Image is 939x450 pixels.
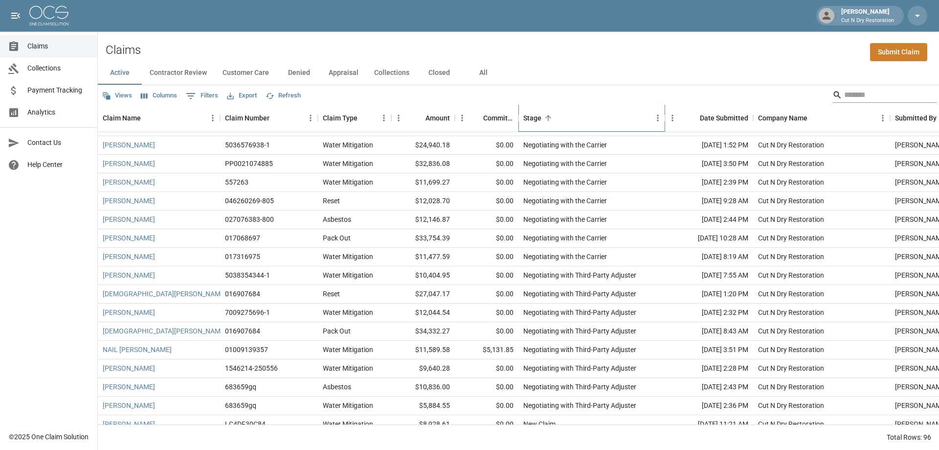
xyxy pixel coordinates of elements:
a: [PERSON_NAME] [103,270,155,280]
div: Negotiating with Third-Party Adjuster [523,289,636,299]
div: Claim Name [103,104,141,132]
button: Sort [269,111,283,125]
div: Negotiating with Third-Party Adjuster [523,326,636,336]
div: $11,477.59 [391,248,455,266]
div: $0.00 [455,173,518,192]
div: $32,836.08 [391,155,455,173]
button: Menu [377,111,391,125]
button: Sort [541,111,555,125]
div: Cut N Dry Restoration [758,419,824,429]
div: Negotiating with Third-Party Adjuster [523,401,636,410]
a: [DEMOGRAPHIC_DATA][PERSON_NAME] [103,326,226,336]
button: Contractor Review [142,61,215,85]
button: Menu [455,111,469,125]
div: Submitted By [895,104,937,132]
div: Reset [323,196,340,206]
div: PP0021074885 [225,159,273,168]
a: [PERSON_NAME] [103,308,155,317]
a: [PERSON_NAME] [103,196,155,206]
div: Cut N Dry Restoration [758,233,824,243]
div: $12,044.54 [391,304,455,322]
img: ocs-logo-white-transparent.png [29,6,68,25]
div: Negotiating with the Carrier [523,252,607,261]
div: 7009275696-1 [225,308,270,317]
div: Reset [323,289,340,299]
div: 557263 [225,177,248,187]
div: [DATE] 1:52 PM [665,136,753,155]
button: Show filters [183,88,221,104]
div: $0.00 [455,304,518,322]
a: [PERSON_NAME] [103,363,155,373]
div: $10,836.00 [391,378,455,397]
div: 016907684 [225,326,260,336]
div: Amount [425,104,450,132]
button: All [461,61,505,85]
div: Cut N Dry Restoration [758,214,824,224]
button: Export [224,88,259,103]
button: Sort [807,111,821,125]
div: [DATE] 7:55 AM [665,266,753,285]
div: Water Mitigation [323,159,373,168]
div: [DATE] 9:28 AM [665,192,753,211]
div: [DATE] 2:32 PM [665,304,753,322]
div: [DATE] 11:21 AM [665,415,753,434]
div: 017316975 [225,252,260,261]
div: Committed Amount [455,104,518,132]
button: Sort [469,111,483,125]
a: [PERSON_NAME] [103,252,155,261]
a: NAIL [PERSON_NAME] [103,345,172,355]
div: Negotiating with Third-Party Adjuster [523,382,636,392]
div: $0.00 [455,359,518,378]
div: Cut N Dry Restoration [758,140,824,150]
div: Water Mitigation [323,419,373,429]
div: [DATE] 10:28 AM [665,229,753,248]
a: [DEMOGRAPHIC_DATA][PERSON_NAME] [103,289,226,299]
span: Contact Us [27,138,89,148]
div: Company Name [753,104,890,132]
div: New Claim [523,419,556,429]
div: $0.00 [455,155,518,173]
div: Water Mitigation [323,401,373,410]
span: Collections [27,63,89,73]
div: Claim Number [220,104,318,132]
button: Sort [412,111,425,125]
span: Analytics [27,107,89,118]
div: 683659gq [225,382,256,392]
button: Menu [650,111,665,125]
div: Date Submitted [700,104,748,132]
button: Select columns [138,88,179,103]
a: [PERSON_NAME] [103,233,155,243]
div: Negotiating with the Carrier [523,177,607,187]
div: Negotiating with the Carrier [523,140,607,150]
div: Asbestos [323,382,351,392]
div: $5,884.55 [391,397,455,415]
span: Claims [27,41,89,51]
a: Submit Claim [870,43,927,61]
div: [DATE] 8:43 AM [665,322,753,341]
button: Customer Care [215,61,277,85]
div: Pack Out [323,326,351,336]
a: [PERSON_NAME] [103,401,155,410]
h2: Claims [106,43,141,57]
div: Water Mitigation [323,363,373,373]
button: Menu [665,111,680,125]
button: Denied [277,61,321,85]
div: Negotiating with Third-Party Adjuster [523,270,636,280]
div: Cut N Dry Restoration [758,363,824,373]
div: $9,640.28 [391,359,455,378]
button: Active [98,61,142,85]
button: Menu [205,111,220,125]
span: Help Center [27,160,89,170]
a: [PERSON_NAME] [103,382,155,392]
a: [PERSON_NAME] [103,159,155,168]
div: 5036576938-1 [225,140,270,150]
a: [PERSON_NAME] [103,214,155,224]
button: Sort [358,111,371,125]
div: 046260269-805 [225,196,274,206]
div: [DATE] 2:39 PM [665,173,753,192]
div: $0.00 [455,397,518,415]
div: $33,754.39 [391,229,455,248]
a: [PERSON_NAME] [103,419,155,429]
div: $0.00 [455,415,518,434]
div: $8,928.61 [391,415,455,434]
